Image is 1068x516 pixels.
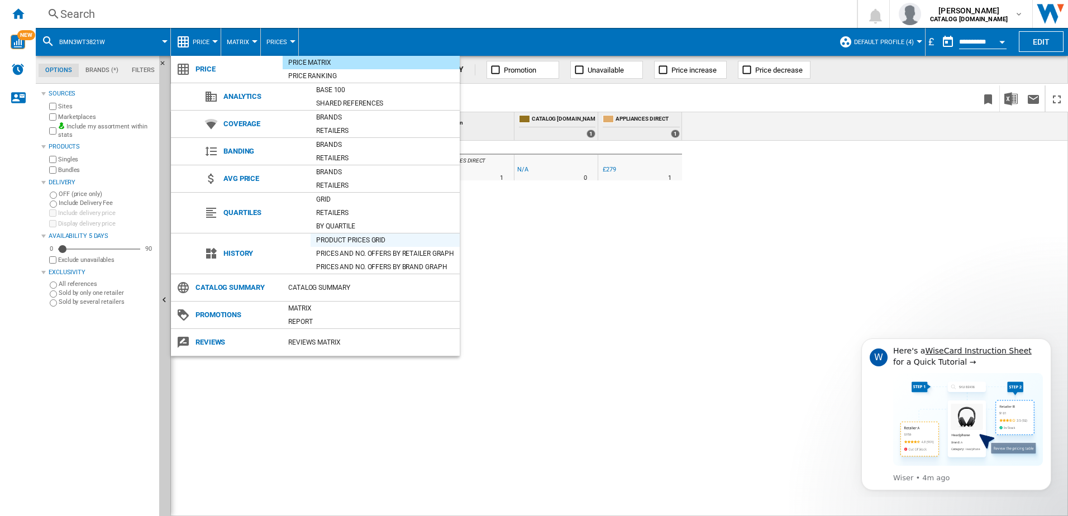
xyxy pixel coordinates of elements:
span: Catalog Summary [190,280,283,295]
div: Shared references [311,98,460,109]
div: Retailers [311,125,460,136]
div: Retailers [311,152,460,164]
div: Brands [311,112,460,123]
div: REVIEWS Matrix [283,337,460,348]
div: Grid [311,194,460,205]
div: By quartile [311,221,460,232]
div: Brands [311,166,460,178]
div: Brands [311,139,460,150]
span: Price [190,61,283,77]
span: Reviews [190,335,283,350]
div: Retailers [311,207,460,218]
span: Promotions [190,307,283,323]
div: Prices and No. offers by retailer graph [311,248,460,259]
div: Price Ranking [283,70,460,82]
span: Avg price [218,171,311,187]
div: Report [283,316,460,327]
iframe: Intercom notifications message [845,328,1068,497]
span: Banding [218,144,311,159]
span: History [218,246,311,261]
span: Coverage [218,116,311,132]
div: Prices and No. offers by brand graph [311,261,460,273]
div: Retailers [311,180,460,191]
span: Analytics [218,89,311,104]
div: Product prices grid [311,235,460,246]
div: Base 100 [311,84,460,95]
div: Catalog Summary [283,282,460,293]
span: Quartiles [218,205,311,221]
div: Price Matrix [283,57,460,68]
div: Matrix [283,303,460,314]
